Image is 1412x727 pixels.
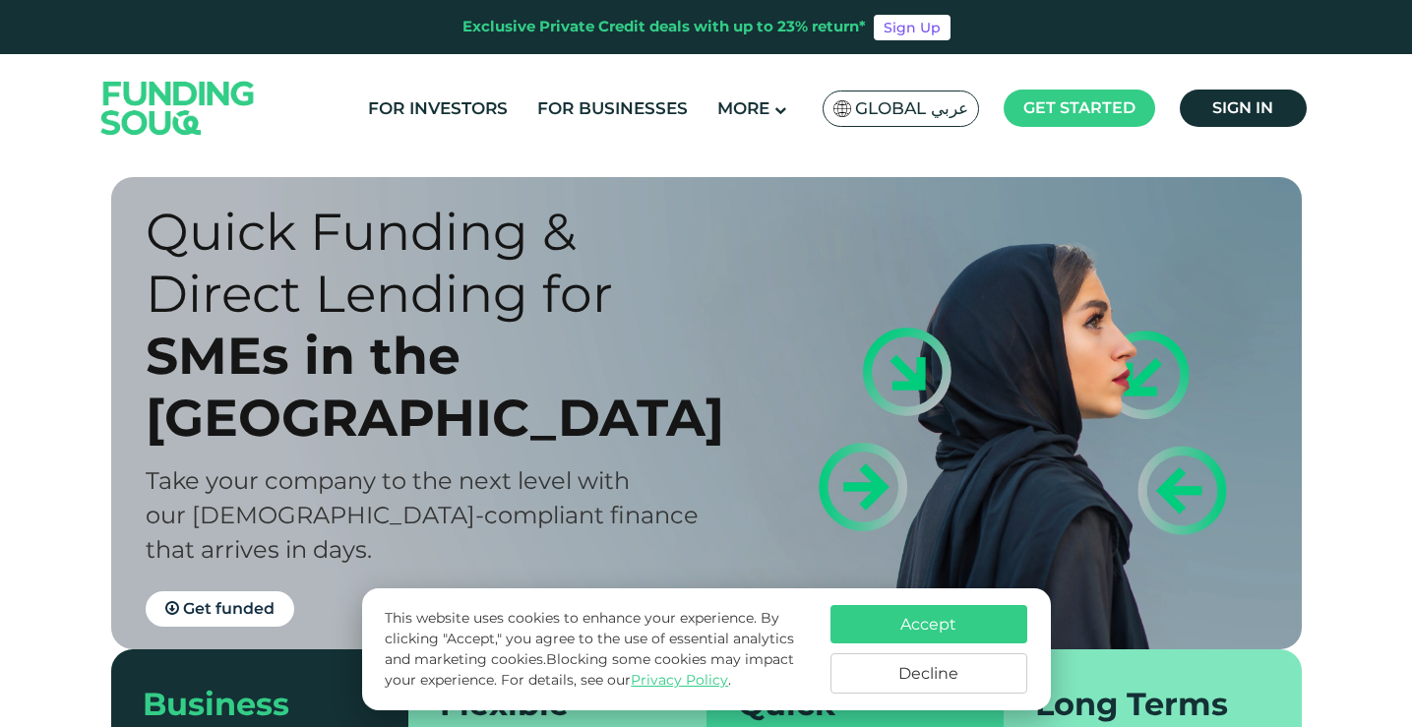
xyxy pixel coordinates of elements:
a: Get funded [146,591,294,627]
div: Quick Funding & Direct Lending for [146,201,741,325]
a: For Businesses [532,92,693,125]
p: This website uses cookies to enhance your experience. By clicking "Accept," you agree to the use ... [385,608,810,691]
div: SMEs in the [GEOGRAPHIC_DATA] [146,325,741,449]
span: For details, see our . [501,671,731,689]
button: Accept [830,605,1027,643]
button: Decline [830,653,1027,694]
img: SA Flag [833,100,851,117]
span: Sign in [1212,98,1273,117]
img: Logo [82,58,275,157]
a: For Investors [363,92,513,125]
a: Sign in [1180,90,1307,127]
span: Get funded [183,599,275,618]
span: Blocking some cookies may impact your experience. [385,650,794,689]
span: Take your company to the next level with our [DEMOGRAPHIC_DATA]-compliant finance that arrives in... [146,466,699,564]
a: Sign Up [874,15,951,40]
span: Get started [1023,98,1136,117]
a: Privacy Policy [631,671,728,689]
span: Global عربي [855,97,968,120]
div: Exclusive Private Credit deals with up to 23% return* [462,16,866,38]
span: More [717,98,769,118]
